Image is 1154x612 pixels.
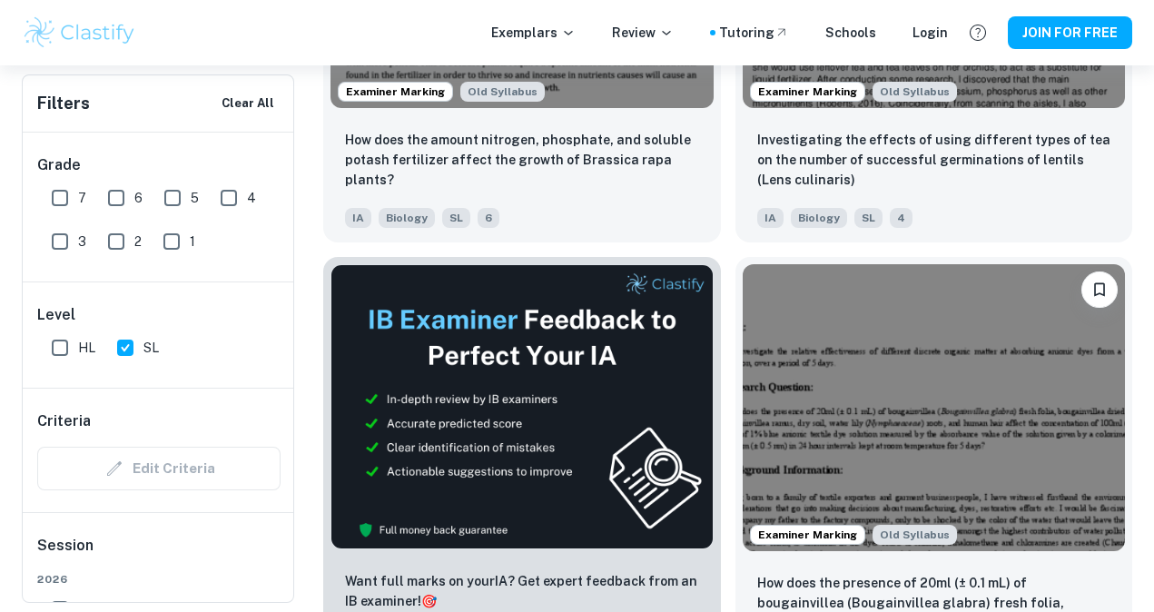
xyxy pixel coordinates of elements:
p: Exemplars [491,23,576,43]
span: 6 [478,208,499,228]
span: 6 [134,188,143,208]
span: Examiner Marking [339,84,452,100]
span: 1 [190,232,195,252]
span: 4 [247,188,256,208]
h6: Filters [37,91,90,116]
div: Starting from the May 2025 session, the Biology IA requirements have changed. It's OK to refer to... [873,82,957,102]
span: Examiner Marking [751,84,864,100]
p: How does the amount nitrogen, phosphate, and soluble potash fertilizer affect the growth of Brass... [345,130,699,190]
div: Criteria filters are unavailable when searching by topic [37,447,281,490]
button: JOIN FOR FREE [1008,16,1132,49]
span: SL [854,208,883,228]
a: Login [912,23,948,43]
span: Old Syllabus [873,82,957,102]
button: Please log in to bookmark exemplars [1081,271,1118,308]
span: SL [442,208,470,228]
img: Thumbnail [330,264,714,549]
span: 5 [191,188,199,208]
span: 🎯 [421,594,437,608]
span: Old Syllabus [460,82,545,102]
h6: Grade [37,154,281,176]
h6: Session [37,535,281,571]
img: Biology IA example thumbnail: How does the presence of 20ml (± 0.1 mL) [743,264,1126,551]
h6: Level [37,304,281,326]
span: HL [78,338,95,358]
div: Starting from the May 2025 session, the Biology IA requirements have changed. It's OK to refer to... [873,525,957,545]
p: Review [612,23,674,43]
a: Schools [825,23,876,43]
p: Want full marks on your IA ? Get expert feedback from an IB examiner! [345,571,699,611]
span: 2 [134,232,142,252]
span: IA [345,208,371,228]
img: Clastify logo [22,15,137,51]
span: Old Syllabus [873,525,957,545]
span: SL [143,338,159,358]
button: Clear All [217,90,279,117]
span: Biology [791,208,847,228]
span: 2026 [37,571,281,587]
h6: Criteria [37,410,91,432]
button: Help and Feedback [962,17,993,48]
span: IA [757,208,784,228]
span: Examiner Marking [751,527,864,543]
span: 7 [78,188,86,208]
span: 3 [78,232,86,252]
span: Biology [379,208,435,228]
span: 4 [890,208,912,228]
p: Investigating the effects of using different types of tea on the number of successful germination... [757,130,1111,190]
div: Starting from the May 2025 session, the Biology IA requirements have changed. It's OK to refer to... [460,82,545,102]
a: Tutoring [719,23,789,43]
